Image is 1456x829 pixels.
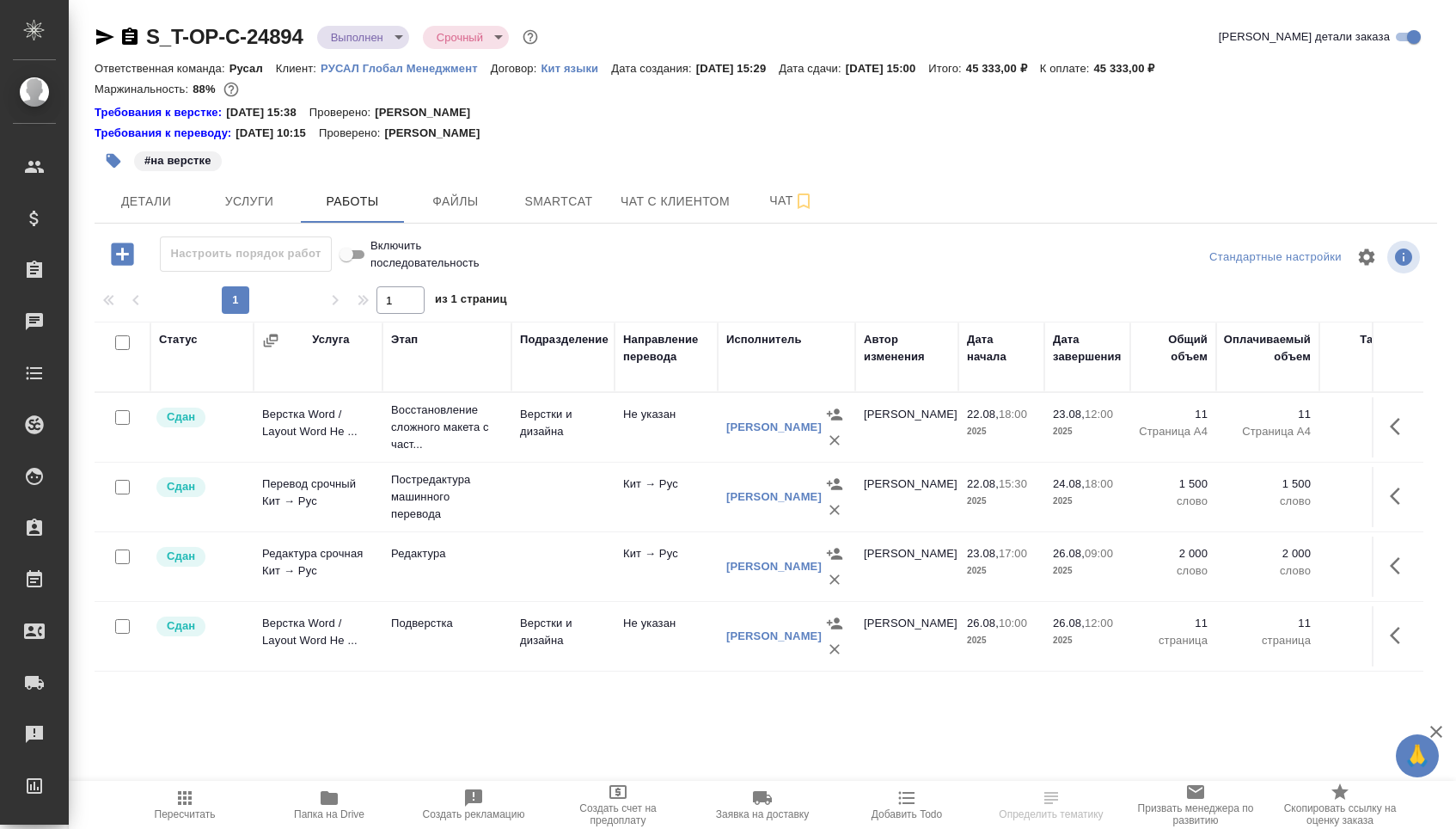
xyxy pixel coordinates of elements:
[309,104,376,121] p: Проверено:
[967,423,1036,440] p: 2025
[822,611,847,636] button: Назначить
[167,617,195,635] p: Сдан
[491,62,541,75] p: Договор:
[872,808,942,820] span: Добавить Todo
[967,617,999,629] p: 26.08,
[226,104,309,121] p: [DATE] 15:38
[1396,734,1439,777] button: 🙏
[999,617,1027,629] p: 10:00
[1360,331,1397,348] div: Тариф
[967,562,1036,580] p: 2025
[864,331,950,365] div: Автор изменения
[391,402,503,453] p: Восстановление сложного макета с част...
[556,802,680,826] span: Создать счет на предоплату
[835,781,979,829] button: Добавить Todo
[435,289,507,314] span: из 1 страниц
[822,427,847,453] button: Удалить
[321,60,491,75] a: РУСАЛ Глобал Менеджмент
[95,125,236,142] a: Требования к переводу:
[1225,562,1311,580] p: слово
[95,83,193,95] p: Маржинальность:
[1139,331,1208,365] div: Общий объем
[1225,423,1311,440] p: Страница А4
[294,808,364,820] span: Папка на Drive
[822,567,847,593] button: Удалить
[1053,423,1122,440] p: 2025
[1093,62,1167,75] p: 45 333,00 ₽
[1139,545,1208,562] p: 2 000
[1040,62,1094,75] p: К оплате:
[1139,406,1208,423] p: 11
[726,331,802,348] div: Исполнитель
[726,629,822,642] a: [PERSON_NAME]
[779,62,845,75] p: Дата сдачи:
[1053,562,1122,580] p: 2025
[520,331,609,348] div: Подразделение
[750,190,833,212] span: Чат
[119,27,140,47] button: Скопировать ссылку
[822,497,847,523] button: Удалить
[1053,547,1085,560] p: 26.08,
[220,78,242,101] button: 4620.00 RUB;
[321,62,491,75] p: РУСАЛ Глобал Менеджмент
[99,236,146,272] button: Добавить работу
[855,467,958,527] td: [PERSON_NAME]
[105,191,187,212] span: Детали
[846,62,929,75] p: [DATE] 15:00
[1139,493,1208,510] p: слово
[257,781,401,829] button: Папка на Drive
[928,62,965,75] p: Итого:
[511,397,615,457] td: Верстки и дизайна
[1225,632,1311,649] p: страница
[855,606,958,666] td: [PERSON_NAME]
[967,547,999,560] p: 23.08,
[155,406,245,429] div: Менеджер проверил работу исполнителя, передает ее на следующий этап
[822,636,847,662] button: Удалить
[414,191,497,212] span: Файлы
[541,62,611,75] p: Кит языки
[1328,632,1397,649] p: RUB
[1328,545,1397,562] p: 0,48
[1225,406,1311,423] p: 11
[144,152,211,169] p: #на верстке
[1380,615,1421,656] button: Здесь прячутся важные кнопки
[967,477,999,490] p: 22.08,
[311,191,394,212] span: Работы
[793,191,814,212] svg: Подписаться
[113,781,257,829] button: Пересчитать
[262,332,279,349] button: Сгруппировать
[615,606,718,666] td: Не указан
[146,25,303,48] a: S_T-OP-C-24894
[370,237,523,272] span: Включить последовательность
[967,632,1036,649] p: 2025
[95,62,229,75] p: Ответственная команда:
[208,191,291,212] span: Услуги
[1387,241,1423,273] span: Посмотреть информацию
[615,467,718,527] td: Кит → Рус
[1053,331,1122,365] div: Дата завершения
[967,493,1036,510] p: 2025
[391,615,503,632] p: Подверстка
[155,808,216,820] span: Пересчитать
[726,490,822,503] a: [PERSON_NAME]
[1328,493,1397,510] p: RUB
[95,104,226,121] div: Нажми, чтобы открыть папку с инструкцией
[716,808,809,820] span: Заявка на доставку
[155,545,245,568] div: Менеджер проверил работу исполнителя, передает ее на следующий этап
[312,331,349,348] div: Услуга
[1123,781,1268,829] button: Призвать менеджера по развитию
[375,104,483,121] p: [PERSON_NAME]
[1225,476,1311,493] p: 1 500
[979,781,1123,829] button: Определить тематику
[1268,781,1412,829] button: Скопировать ссылку на оценку заказа
[726,560,822,573] a: [PERSON_NAME]
[1085,547,1113,560] p: 09:00
[1085,617,1113,629] p: 12:00
[546,781,690,829] button: Создать счет на предоплату
[423,808,525,820] span: Создать рекламацию
[967,331,1036,365] div: Дата начала
[401,781,546,829] button: Создать рекламацию
[1219,28,1390,46] span: [PERSON_NAME] детали заказа
[1139,615,1208,632] p: 11
[1380,476,1421,517] button: Здесь прячутся важные кнопки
